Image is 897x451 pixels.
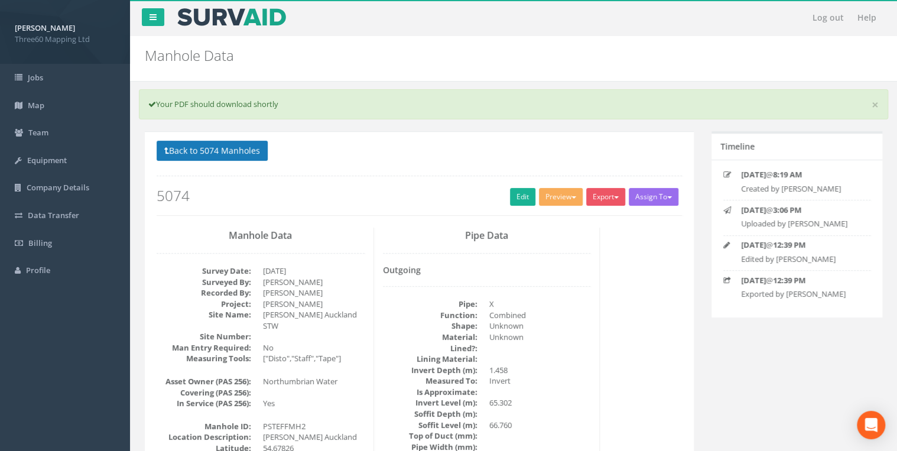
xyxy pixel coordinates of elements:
dt: Measured To: [383,375,477,387]
dt: Invert Level (m): [383,397,477,408]
dt: Covering (PAS 256): [157,387,251,398]
button: Preview [539,188,583,206]
span: Team [28,127,48,138]
dd: [PERSON_NAME] [263,298,365,310]
dt: Site Name: [157,309,251,320]
dd: ["Disto","Staff","Tape"] [263,353,365,364]
dt: Soffit Depth (m): [383,408,477,420]
dd: Yes [263,398,365,409]
dd: Invert [489,375,591,387]
dt: Recorded By: [157,287,251,298]
span: Three60 Mapping Ltd [15,34,115,45]
p: Created by [PERSON_NAME] [741,183,861,194]
dt: Function: [383,310,477,321]
dd: PSTEFFMH2 [263,421,365,432]
a: Edit [510,188,535,206]
dt: Shape: [383,320,477,332]
dt: In Service (PAS 256): [157,398,251,409]
h3: Manhole Data [157,231,365,241]
p: Exported by [PERSON_NAME] [741,288,861,300]
strong: [DATE] [741,205,766,215]
span: Profile [26,265,50,275]
p: @ [741,275,861,286]
dt: Lining Material: [383,353,477,365]
dd: Unknown [489,320,591,332]
span: Equipment [27,155,67,166]
dt: Material: [383,332,477,343]
h3: Pipe Data [383,231,591,241]
strong: [DATE] [741,239,766,250]
p: Edited by [PERSON_NAME] [741,254,861,265]
dt: Survey Date: [157,265,251,277]
strong: [DATE] [741,275,766,285]
dd: 65.302 [489,397,591,408]
strong: 12:39 PM [773,275,805,285]
button: Back to 5074 Manholes [157,141,268,161]
p: Uploaded by [PERSON_NAME] [741,218,861,229]
dd: X [489,298,591,310]
dt: Surveyed By: [157,277,251,288]
dd: [PERSON_NAME] Auckland [263,431,365,443]
h4: Outgoing [383,265,591,274]
dt: Man Entry Required: [157,342,251,353]
dd: 1.458 [489,365,591,376]
dt: Location Description: [157,431,251,443]
span: Data Transfer [28,210,79,220]
dt: Site Number: [157,331,251,342]
div: Open Intercom Messenger [857,411,885,439]
dd: No [263,342,365,353]
span: Billing [28,238,52,248]
dt: Project: [157,298,251,310]
span: Jobs [28,72,43,83]
p: @ [741,239,861,251]
dt: Soffit Level (m): [383,420,477,431]
dd: [PERSON_NAME] [263,277,365,288]
span: Map [28,100,44,111]
a: [PERSON_NAME] Three60 Mapping Ltd [15,20,115,44]
h2: 5074 [157,188,682,203]
dd: Combined [489,310,591,321]
strong: [PERSON_NAME] [15,22,75,33]
dd: 66.760 [489,420,591,431]
h5: Timeline [720,142,755,151]
p: @ [741,205,861,216]
p: @ [741,169,861,180]
span: Company Details [27,182,89,193]
dt: Asset Owner (PAS 256): [157,376,251,387]
strong: 3:06 PM [773,205,801,215]
strong: [DATE] [741,169,766,180]
dt: Manhole ID: [157,421,251,432]
dt: Top of Duct (mm): [383,430,477,442]
dd: [DATE] [263,265,365,277]
dd: Unknown [489,332,591,343]
dd: [PERSON_NAME] Auckland STW [263,309,365,331]
dt: Lined?: [383,343,477,354]
strong: 12:39 PM [773,239,805,250]
dt: Is Approximate: [383,387,477,398]
button: Assign To [629,188,678,206]
button: Export [586,188,625,206]
a: × [872,99,879,111]
dt: Measuring Tools: [157,353,251,364]
dd: Northumbrian Water [263,376,365,387]
div: Your PDF should download shortly [139,89,888,119]
dt: Invert Depth (m): [383,365,477,376]
h2: Manhole Data [145,48,756,63]
dt: Pipe: [383,298,477,310]
dd: [PERSON_NAME] [263,287,365,298]
strong: 8:19 AM [773,169,802,180]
